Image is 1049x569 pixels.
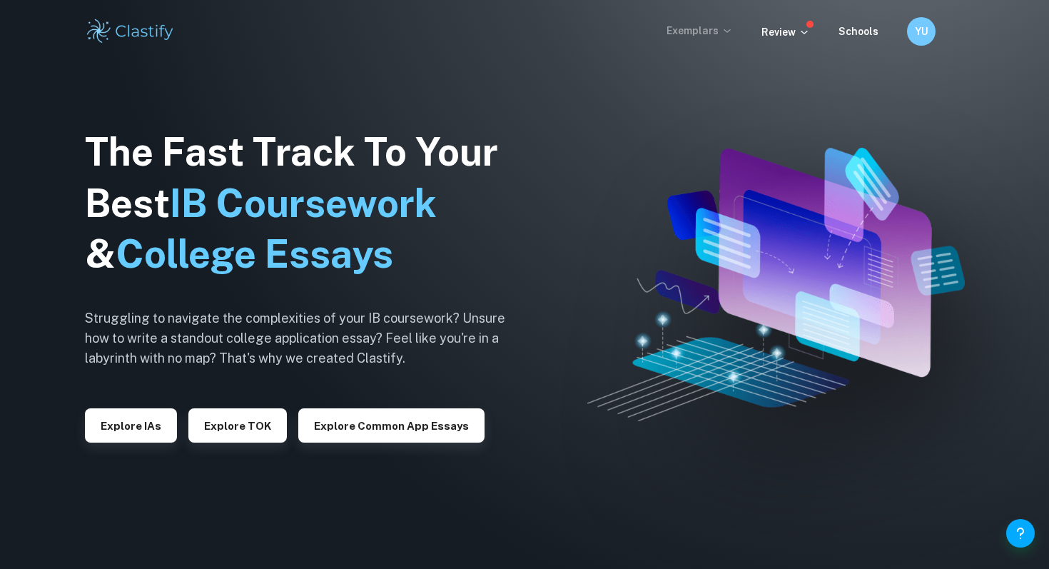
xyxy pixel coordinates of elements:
[85,308,527,368] h6: Struggling to navigate the complexities of your IB coursework? Unsure how to write a standout col...
[298,418,485,432] a: Explore Common App essays
[1006,519,1035,548] button: Help and Feedback
[587,148,965,421] img: Clastify hero
[188,418,287,432] a: Explore TOK
[85,17,176,46] img: Clastify logo
[85,418,177,432] a: Explore IAs
[907,17,936,46] button: YU
[838,26,878,37] a: Schools
[85,126,527,281] h1: The Fast Track To Your Best &
[116,231,393,276] span: College Essays
[188,408,287,443] button: Explore TOK
[170,181,437,226] span: IB Coursework
[761,24,810,40] p: Review
[913,24,930,39] h6: YU
[667,23,733,39] p: Exemplars
[85,408,177,443] button: Explore IAs
[298,408,485,443] button: Explore Common App essays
